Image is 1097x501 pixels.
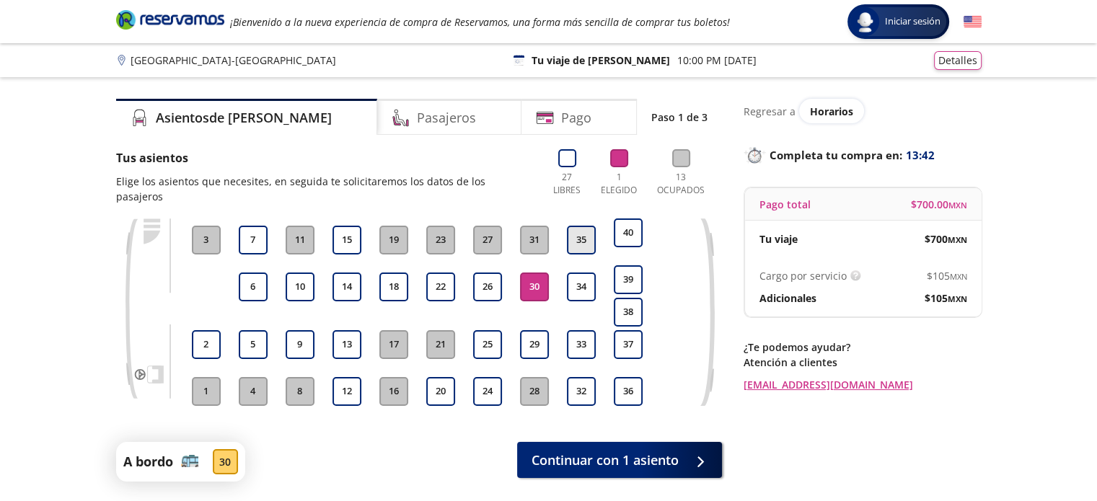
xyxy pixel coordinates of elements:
[651,110,708,125] p: Paso 1 de 3
[192,330,221,359] button: 2
[948,234,967,245] small: MXN
[332,226,361,254] button: 15
[520,226,549,254] button: 31
[759,291,816,306] p: Adicionales
[879,14,946,29] span: Iniciar sesión
[379,330,408,359] button: 17
[520,377,549,406] button: 28
[810,105,853,118] span: Horarios
[123,452,173,471] p: A bordo
[906,147,935,164] span: 13:42
[520,330,549,359] button: 29
[192,377,221,406] button: 1
[239,226,268,254] button: 7
[597,171,640,197] p: 1 Elegido
[116,149,533,167] p: Tus asientos
[948,200,967,210] small: MXN
[156,108,332,128] h4: Asientos de [PERSON_NAME]
[131,53,336,68] p: [GEOGRAPHIC_DATA] - [GEOGRAPHIC_DATA]
[759,231,798,247] p: Tu viaje
[239,272,268,301] button: 6
[286,272,314,301] button: 10
[213,449,238,474] div: 30
[911,197,967,212] span: $ 700.00
[567,226,596,254] button: 35
[925,291,967,306] span: $ 105
[567,272,596,301] button: 34
[473,377,502,406] button: 24
[744,99,982,123] div: Regresar a ver horarios
[230,15,730,29] em: ¡Bienvenido a la nueva experiencia de compra de Reservamos, una forma más sencilla de comprar tus...
[744,377,982,392] a: [EMAIL_ADDRESS][DOMAIN_NAME]
[614,218,643,247] button: 40
[567,330,596,359] button: 33
[934,51,982,70] button: Detalles
[651,171,711,197] p: 13 Ocupados
[379,226,408,254] button: 19
[561,108,591,128] h4: Pago
[286,330,314,359] button: 9
[547,171,587,197] p: 27 Libres
[116,174,533,204] p: Elige los asientos que necesites, en seguida te solicitaremos los datos de los pasajeros
[426,226,455,254] button: 23
[332,272,361,301] button: 14
[116,9,224,30] i: Brand Logo
[744,340,982,355] p: ¿Te podemos ayudar?
[744,355,982,370] p: Atención a clientes
[473,226,502,254] button: 27
[520,272,549,301] button: 30
[948,293,967,304] small: MXN
[426,377,455,406] button: 20
[473,272,502,301] button: 26
[332,330,361,359] button: 13
[379,272,408,301] button: 18
[116,9,224,35] a: Brand Logo
[239,330,268,359] button: 5
[927,268,967,283] span: $ 105
[614,330,643,359] button: 37
[239,377,268,406] button: 4
[759,197,811,212] p: Pago total
[192,226,221,254] button: 3
[426,272,455,301] button: 22
[964,13,982,31] button: English
[286,226,314,254] button: 11
[744,145,982,165] p: Completa tu compra en :
[532,451,679,470] span: Continuar con 1 asiento
[426,330,455,359] button: 21
[614,377,643,406] button: 36
[286,377,314,406] button: 8
[532,53,670,68] p: Tu viaje de [PERSON_NAME]
[614,298,643,327] button: 38
[950,271,967,282] small: MXN
[417,108,476,128] h4: Pasajeros
[614,265,643,294] button: 39
[925,231,967,247] span: $ 700
[379,377,408,406] button: 16
[567,377,596,406] button: 32
[677,53,757,68] p: 10:00 PM [DATE]
[473,330,502,359] button: 25
[517,442,722,478] button: Continuar con 1 asiento
[744,104,796,119] p: Regresar a
[759,268,847,283] p: Cargo por servicio
[332,377,361,406] button: 12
